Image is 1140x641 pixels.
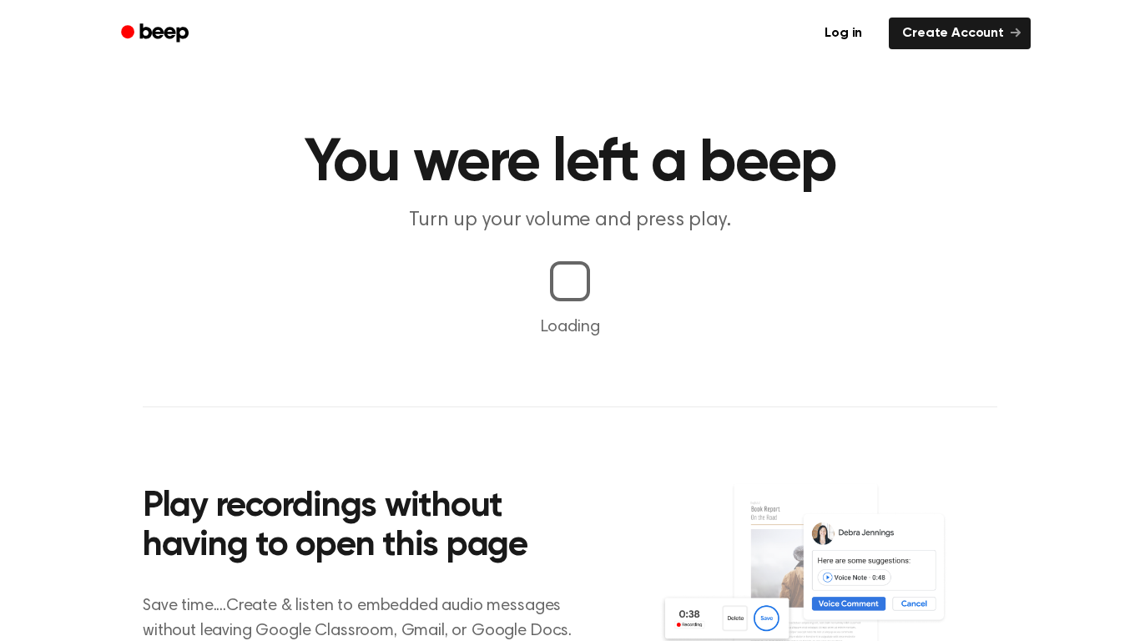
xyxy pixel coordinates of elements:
p: Turn up your volume and press play. [250,207,890,235]
a: Beep [109,18,204,50]
p: Loading [20,315,1120,340]
a: Log in [808,14,879,53]
a: Create Account [889,18,1031,49]
h2: Play recordings without having to open this page [143,487,593,567]
h1: You were left a beep [143,134,997,194]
